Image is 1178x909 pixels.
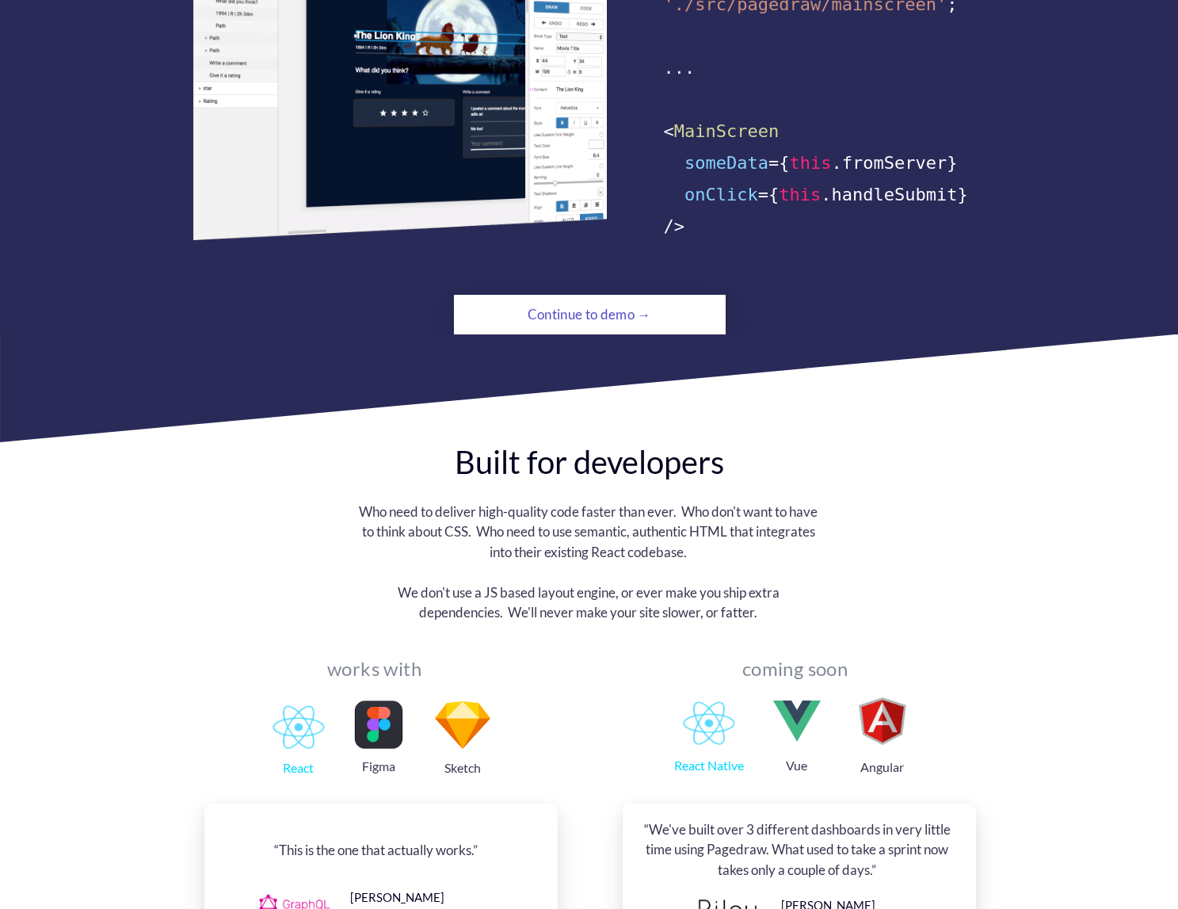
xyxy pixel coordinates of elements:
div: < [664,116,986,147]
div: ={ .fromServer} [664,147,986,179]
span: onClick [684,185,758,204]
img: image.png [773,697,821,745]
img: image.png [859,697,906,745]
div: [PERSON_NAME] [350,890,451,905]
div: Angular [851,760,914,774]
div: ... [664,52,986,84]
span: someData [684,153,768,173]
div: React Native [664,758,755,773]
img: image.png [435,701,490,749]
span: this [779,185,821,204]
div: “This is the one that actually works.” [220,840,532,861]
img: 1786119702726483-1511943211646-D4982605-43E9-48EC-9604-858B5CF597D3.png [683,701,735,745]
div: ={ .handleSubmit} [664,179,986,211]
div: coming soon [732,664,859,674]
img: image.png [351,697,406,753]
div: Figma [348,759,410,773]
div: works with [318,664,431,674]
div: Who need to deliver high-quality code faster than ever. Who don't want to have to think about CSS... [357,502,819,563]
div: /> [664,211,986,243]
div: Continue to demo → [497,299,682,330]
span: MainScreen [674,121,779,141]
div: Vue [765,758,829,773]
a: Continue to demo → [454,295,726,334]
span: this [790,153,832,173]
div: Built for developers [442,442,738,482]
div: Sketch [431,761,494,775]
div: “We've built over 3 different dashboards in very little time using Pagedraw. What used to take a ... [639,819,956,880]
img: 1786119702726483-1511943211646-D4982605-43E9-48EC-9604-858B5CF597D3.png [273,705,325,749]
div: React [267,761,330,775]
div: We don't use a JS based layout engine, or ever make you ship extra dependencies. We'll never make... [357,582,819,623]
